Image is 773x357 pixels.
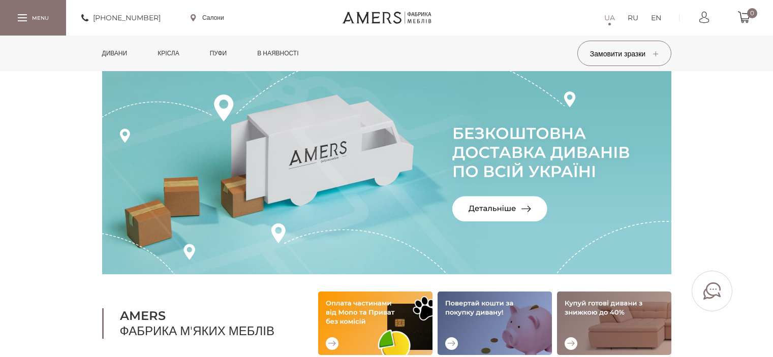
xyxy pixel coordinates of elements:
button: Замовити зразки [577,41,671,66]
span: Замовити зразки [590,49,658,58]
img: Купуй готові дивани зі знижкою до 40% [557,291,671,355]
a: Пуфи [202,36,235,71]
a: Салони [191,13,224,22]
b: AMERS [120,308,293,323]
a: RU [628,12,638,24]
a: UA [604,12,615,24]
a: в наявності [250,36,306,71]
img: Оплата частинами від Mono та Приват без комісій [318,291,432,355]
a: Дивани [95,36,135,71]
h1: Фабрика м'яких меблів [102,308,293,339]
a: EN [651,12,661,24]
a: [PHONE_NUMBER] [81,12,161,24]
img: Повертай кошти за покупку дивану [438,291,552,355]
a: Крісла [150,36,187,71]
span: 0 [747,8,757,18]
